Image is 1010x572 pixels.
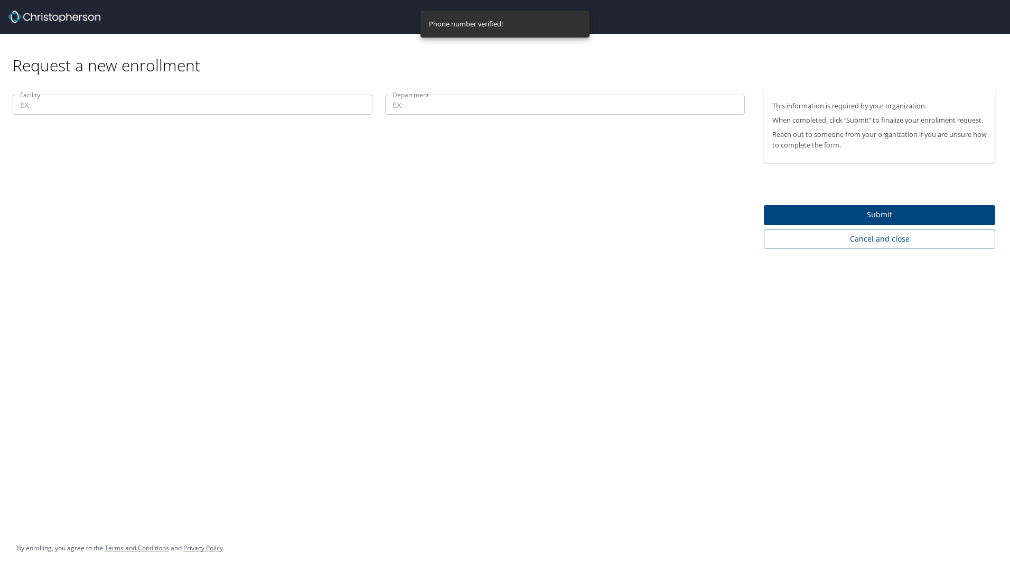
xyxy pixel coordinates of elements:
span: Cancel and close [772,233,987,246]
a: Privacy Policy [183,543,223,552]
button: Submit [764,205,995,226]
a: Terms and Conditions [105,543,169,552]
button: Cancel and close [764,229,995,249]
p: Reach out to someone from your organization if you are unsure how to complete the form. [772,130,987,150]
div: Phone number verified! [429,14,503,34]
input: EX: [385,95,745,115]
div: By enrolling, you agree to the and . [17,535,225,561]
p: This information is required by your organization. [772,101,987,111]
img: cbt logo [8,11,100,23]
p: When completed, click “Submit” to finalize your enrollment request. [772,115,987,125]
span: Submit [772,208,987,222]
input: EX: [13,95,372,115]
div: Request a new enrollment [13,34,1004,76]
